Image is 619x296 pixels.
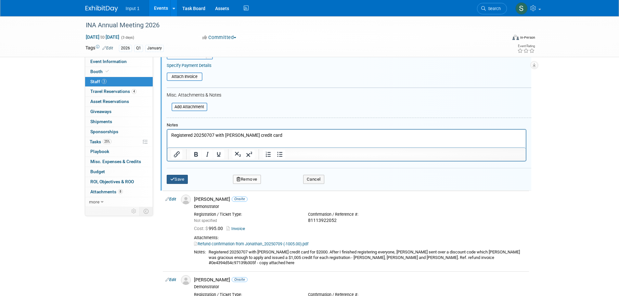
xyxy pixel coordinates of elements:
a: Attachments8 [85,187,153,197]
span: Sponsorships [90,129,118,134]
div: Q1 [134,45,143,52]
span: Misc. Expenses & Credits [90,159,141,164]
span: [DATE] [DATE] [85,34,120,40]
span: Staff [90,79,107,84]
span: Shipments [90,119,112,124]
div: Demonstrator [194,204,526,209]
span: Event Information [90,59,127,64]
a: Event Information [85,57,153,67]
a: Sponsorships [85,127,153,137]
a: Booth [85,67,153,77]
a: Edit [102,46,113,50]
span: more [89,199,99,204]
div: In-Person [520,35,535,40]
button: Numbered list [263,150,274,159]
a: Giveaways [85,107,153,117]
div: Registered 20250707 with [PERSON_NAME] credit card for $2000. After I finished registering everyo... [209,250,526,266]
button: Bold [190,150,201,159]
a: more [85,197,153,207]
button: Italic [202,150,213,159]
img: ExhibitDay [85,6,118,12]
span: Not specified [194,218,217,223]
span: Budget [90,169,105,174]
a: Travel Reservations4 [85,87,153,97]
a: Asset Reservations [85,97,153,107]
div: Demonstrator [194,284,526,290]
div: [PERSON_NAME] [194,196,526,202]
div: Confirmation / Reference #: [308,212,412,217]
span: 4 [132,89,136,94]
span: Onsite [232,277,248,282]
div: Notes [167,122,526,128]
a: Staff3 [85,77,153,87]
div: Registration / Ticket Type: [194,212,298,217]
button: Superscript [244,150,255,159]
span: Tasks [90,139,111,144]
span: Playbook [90,149,109,154]
a: Misc. Expenses & Credits [85,157,153,167]
img: Format-Inperson.png [512,35,519,40]
a: Edit [165,197,176,201]
img: Susan Stout [515,2,528,15]
span: Asset Reservations [90,99,129,104]
span: Booth [90,69,110,74]
span: Onsite [232,197,248,201]
span: Giveaways [90,109,111,114]
div: Event Rating [517,45,535,48]
div: Misc. Attachments & Notes [167,92,531,98]
img: Associate-Profile-5.png [181,275,191,285]
button: Cancel [303,175,324,184]
span: (3 days) [121,35,134,40]
span: Attachments [90,189,123,194]
button: Save [167,175,188,184]
div: 2026 [119,45,132,52]
span: 995.00 [194,226,226,231]
span: 25% [103,139,111,144]
span: Cost: $ [194,226,209,231]
td: Personalize Event Tab Strip [128,207,140,215]
button: Underline [213,150,224,159]
a: Search [477,3,507,14]
div: Attachments: [194,235,526,240]
a: Tasks25% [85,137,153,147]
div: January [145,45,164,52]
span: Search [486,6,501,11]
span: ROI, Objectives & ROO [90,179,134,184]
a: ROI, Objectives & ROO [85,177,153,187]
button: Subscript [232,150,243,159]
a: Budget [85,167,153,177]
a: Playbook [85,147,153,157]
a: Shipments [85,117,153,127]
div: INA Annual Meeting 2026 [84,19,497,31]
td: Tags [85,45,113,52]
a: Invoice [226,226,248,231]
span: 8 [118,189,123,194]
button: Bullet list [274,150,285,159]
span: Input 1 [126,6,140,11]
span: to [99,34,106,40]
button: Committed [200,34,239,41]
button: Remove [233,175,261,184]
button: Insert/edit link [171,150,182,159]
a: Specify Payment Details [167,63,212,68]
span: Travel Reservations [90,89,136,94]
i: Booth reservation complete [106,70,109,73]
div: [PERSON_NAME] [194,277,526,283]
a: Edit [165,277,176,282]
div: Event Format [469,34,535,44]
div: Notes: [194,250,206,255]
img: Associate-Profile-5.png [181,195,191,204]
a: Refund confirmation from Jonathan_20250709 (-1005.00).pdf [194,241,308,246]
td: Toggle Event Tabs [139,207,153,215]
iframe: Rich Text Area [167,130,526,148]
div: 81113922052 [308,218,412,224]
span: 3 [102,79,107,84]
